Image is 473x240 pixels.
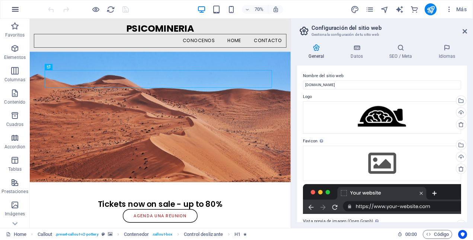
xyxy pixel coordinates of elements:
[365,5,374,14] button: pages
[380,5,389,14] button: navigator
[351,5,359,14] i: Diseño (Ctrl+Alt+Y)
[303,92,461,101] label: Logo
[350,5,359,14] button: design
[184,230,223,239] span: Haz clic para seleccionar y doble clic para editar
[272,6,279,13] i: Al redimensionar, ajustar el nivel de zoom automáticamente para ajustarse al dispositivo elegido.
[303,217,461,226] label: Vista previa de imagen (Open Graph)
[38,230,247,239] nav: breadcrumb
[1,189,28,195] p: Prestaciones
[405,230,417,239] span: 00 00
[380,5,389,14] i: Navegador
[106,5,115,14] button: reload
[303,80,461,89] input: Nombre...
[410,5,419,14] i: Comercio
[242,5,268,14] button: 70%
[303,72,461,80] label: Nombre del sitio web
[5,211,25,217] p: Imágenes
[442,3,470,15] button: Más
[38,230,52,239] span: Haz clic para seleccionar y doble clic para editar
[253,5,265,14] h6: 70%
[152,230,172,239] span: . callout-box
[445,6,467,13] span: Más
[395,5,404,14] i: AI Writer
[378,44,427,60] h4: SEO / Meta
[6,230,26,239] a: Haz clic para cancelar la selección y doble clic para abrir páginas
[4,77,26,83] p: Columnas
[6,121,24,127] p: Cuadros
[303,137,461,146] label: Favicon
[234,230,240,239] span: Haz clic para seleccionar y doble clic para editar
[339,44,378,60] h4: Datos
[108,232,112,236] i: Este elemento contiene un fondo
[303,146,461,181] div: Selecciona archivos del administrador de archivos, de la galería de fotos o carga archivo(s)
[4,99,25,105] p: Contenido
[8,166,22,172] p: Tablas
[297,44,339,60] h4: General
[427,44,467,60] h4: Idiomas
[303,101,461,134] div: imagen_2025-07-05_141354014-ub-OLf1XiiiF3ABCLsp9Uw.png
[458,230,467,239] button: Usercentrics
[4,144,25,150] p: Accordion
[425,3,437,15] button: publish
[4,54,26,60] p: Elementos
[423,230,452,239] button: Código
[124,230,149,239] span: Haz clic para seleccionar y doble clic para editar
[395,5,404,14] button: text_generator
[410,5,419,14] button: commerce
[102,232,105,236] i: Este elemento es un preajuste personalizable
[397,230,417,239] h6: Tiempo de la sesión
[311,25,467,31] h2: Configuración del sitio web
[106,5,115,14] i: Volver a cargar página
[311,31,452,38] h3: Gestiona la configuración de tu sitio web
[243,232,247,236] i: El elemento contiene una animación
[410,231,412,237] span: :
[365,5,374,14] i: Páginas (Ctrl+Alt+S)
[5,32,25,38] p: Favoritos
[55,230,98,239] span: . preset-callout-v2-pottery
[426,230,449,239] span: Código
